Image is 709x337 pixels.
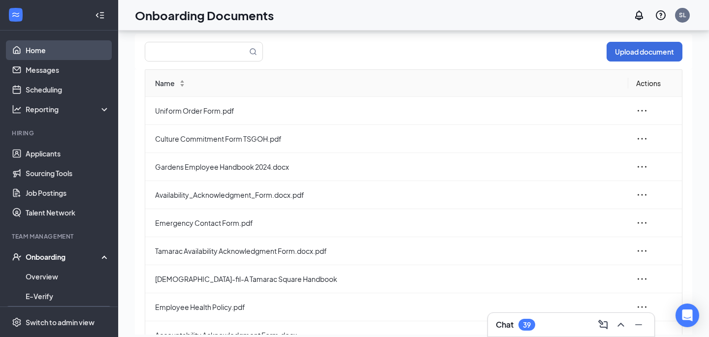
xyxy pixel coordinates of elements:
span: Availability_Acknowledgment_Form.docx.pdf [155,189,620,200]
a: Applicants [26,144,110,163]
svg: QuestionInfo [655,9,667,21]
svg: MagnifyingGlass [249,48,257,56]
span: ellipsis [636,273,648,285]
a: Sourcing Tools [26,163,110,183]
div: Team Management [12,232,108,241]
a: E-Verify [26,286,110,306]
div: 39 [523,321,531,329]
span: ellipsis [636,217,648,229]
span: Gardens Employee Handbook 2024.docx [155,161,620,172]
div: Hiring [12,129,108,137]
svg: WorkstreamLogo [11,10,21,20]
span: [DEMOGRAPHIC_DATA]-fil-A Tamarac Square Handbook [155,274,620,284]
svg: Collapse [95,10,105,20]
span: Employee Health Policy.pdf [155,302,620,312]
a: Overview [26,267,110,286]
span: Uniform Order Form.pdf [155,105,620,116]
a: Job Postings [26,183,110,203]
span: ellipsis [636,105,648,117]
span: ellipsis [636,189,648,201]
h3: Chat [496,319,514,330]
button: Upload document [607,42,682,61]
span: ellipsis [636,245,648,257]
div: SL [679,11,686,19]
button: ComposeMessage [595,317,611,333]
div: Open Intercom Messenger [676,304,699,327]
svg: Analysis [12,104,22,114]
h1: Onboarding Documents [135,7,274,24]
span: ellipsis [636,133,648,145]
span: ellipsis [636,161,648,173]
div: Switch to admin view [26,317,95,327]
svg: Notifications [633,9,645,21]
span: Tamarac Availability Acknowledgment Form.docx.pdf [155,245,620,256]
div: Onboarding [26,252,101,262]
span: Culture Commitment Form TSGOH.pdf [155,133,620,144]
th: Actions [628,70,682,97]
div: Reporting [26,104,110,114]
span: ellipsis [636,301,648,313]
span: ↑ [179,80,186,83]
a: Home [26,40,110,60]
a: Talent Network [26,203,110,222]
button: ChevronUp [613,317,629,333]
a: Messages [26,60,110,80]
svg: ComposeMessage [597,319,609,331]
svg: UserCheck [12,252,22,262]
a: Scheduling [26,80,110,99]
svg: Minimize [633,319,645,331]
span: ↓ [179,83,186,86]
span: Emergency Contact Form.pdf [155,217,620,228]
svg: ChevronUp [615,319,627,331]
span: Name [155,78,175,89]
svg: Settings [12,317,22,327]
button: Minimize [631,317,646,333]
